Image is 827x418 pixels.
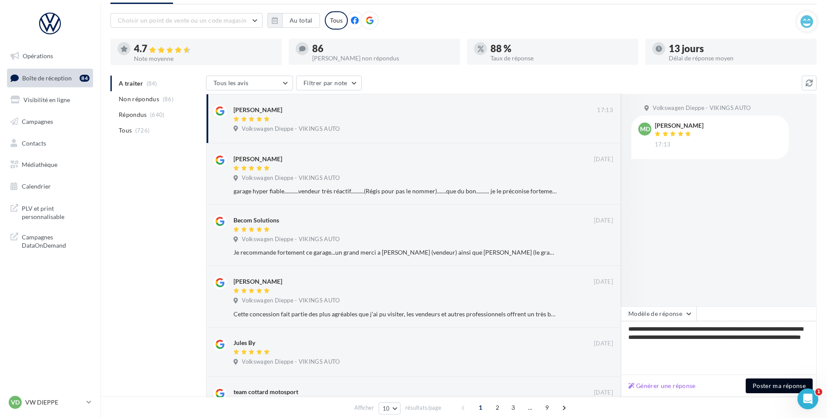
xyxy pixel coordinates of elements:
span: [DATE] [594,156,613,163]
div: 4.7 [134,44,275,54]
span: (86) [163,96,173,103]
button: Tous les avis [206,76,293,90]
span: Volkswagen Dieppe - VIKINGS AUTO [242,174,340,182]
span: [DATE] [594,278,613,286]
button: Au total [282,13,320,28]
div: [PERSON_NAME] [655,123,704,129]
button: Poster ma réponse [746,378,813,393]
span: [DATE] [594,217,613,225]
span: Afficher [354,404,374,412]
span: [DATE] [594,340,613,348]
span: 3 [506,401,520,415]
span: Contacts [22,139,46,146]
span: Volkswagen Dieppe - VIKINGS AUTO [242,297,340,305]
span: 17:13 [655,141,671,149]
button: Filtrer par note [296,76,362,90]
div: Jules By [233,338,255,347]
span: Boîte de réception [22,74,72,81]
span: 9 [540,401,554,415]
div: 13 jours [669,44,810,53]
div: Becom Solutions [233,216,279,225]
span: ... [523,401,537,415]
p: VW DIEPPE [25,398,83,407]
span: Visibilité en ligne [23,96,70,103]
span: Tous [119,126,132,135]
span: (640) [150,111,165,118]
div: [PERSON_NAME] non répondus [312,55,453,61]
a: Opérations [5,47,95,65]
span: résultats/page [405,404,441,412]
a: Calendrier [5,177,95,196]
a: Contacts [5,134,95,153]
button: 10 [379,402,401,415]
span: Volkswagen Dieppe - VIKINGS AUTO [242,236,340,243]
button: Générer une réponse [625,381,699,391]
span: Volkswagen Dieppe - VIKINGS AUTO [242,125,340,133]
span: [DATE] [594,389,613,397]
span: 17:13 [597,106,613,114]
div: team cottard motosport [233,388,298,396]
iframe: Intercom live chat [797,388,818,409]
a: Boîte de réception84 [5,69,95,87]
a: PLV et print personnalisable [5,199,95,225]
a: Campagnes [5,113,95,131]
span: 1 [474,401,487,415]
div: Délai de réponse moyen [669,55,810,61]
div: Note moyenne [134,56,275,62]
span: MD [640,125,650,133]
div: [PERSON_NAME] [233,277,282,286]
div: [PERSON_NAME] [233,155,282,163]
div: 84 [80,75,90,82]
div: Cette concession fait partie des plus agréables que j'ai pu visiter, les vendeurs et autres profe... [233,310,557,318]
span: 10 [383,405,390,412]
button: Modèle de réponse [621,306,697,321]
button: Au total [267,13,320,28]
span: Campagnes [22,118,53,125]
a: Médiathèque [5,156,95,174]
div: garage hyper fiable...........vendeur très réactif..........(Régis pour pas le nommer).......que ... [233,187,557,196]
span: (726) [135,127,150,134]
div: 88 % [490,44,631,53]
a: VD VW DIEPPE [7,394,93,411]
div: Je recommande fortement ce garage...un grand merci a [PERSON_NAME] (vendeur) ainsi que [PERSON_NA... [233,248,557,257]
span: Campagnes DataOnDemand [22,231,90,250]
span: Choisir un point de vente ou un code magasin [118,17,247,24]
span: Médiathèque [22,161,57,168]
span: 1 [815,388,822,395]
div: 86 [312,44,453,53]
span: 2 [490,401,504,415]
span: VD [11,398,20,407]
div: Tous [325,11,348,30]
a: Visibilité en ligne [5,91,95,109]
span: Non répondus [119,95,159,103]
span: Calendrier [22,182,51,190]
span: Tous les avis [213,79,249,86]
a: Campagnes DataOnDemand [5,228,95,253]
div: [PERSON_NAME] [233,106,282,114]
span: Répondus [119,110,147,119]
button: Choisir un point de vente ou un code magasin [110,13,263,28]
div: Taux de réponse [490,55,631,61]
span: Opérations [23,52,53,60]
span: Volkswagen Dieppe - VIKINGS AUTO [242,358,340,366]
span: PLV et print personnalisable [22,202,90,221]
span: Volkswagen Dieppe - VIKINGS AUTO [653,104,750,112]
